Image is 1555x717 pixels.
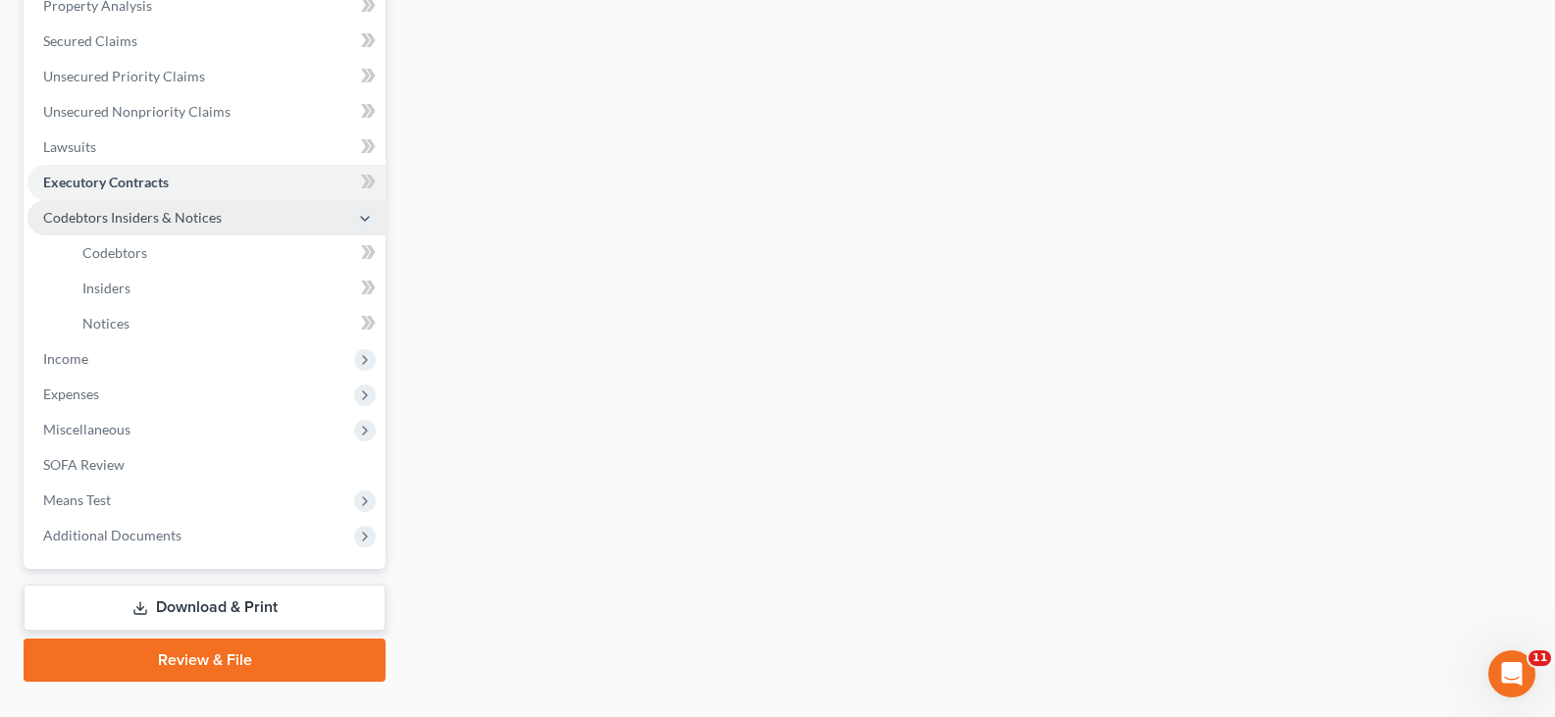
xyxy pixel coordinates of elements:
a: Notices [67,306,386,341]
button: Emoji picker [30,567,46,583]
span: Codebtors [82,244,147,261]
span: Means Test [43,491,111,508]
span: Secured Claims [43,32,137,49]
a: Executory Contracts [27,165,386,200]
span: Unsecured Priority Claims [43,68,205,84]
div: Kelly says… [16,154,377,346]
a: SOFA Review [27,447,386,483]
button: go back [13,8,50,45]
p: Active over [DATE] [95,25,214,44]
a: Download & Print [24,585,386,631]
span: Notices [82,315,130,332]
span: Expenses [43,385,99,402]
h1: [PERSON_NAME] [95,10,223,25]
div: [PERSON_NAME] • [DATE] [31,307,185,319]
button: Send a message… [337,559,368,590]
span: Lawsuits [43,138,96,155]
button: Upload attachment [93,567,109,583]
span: Unsecured Nonpriority Claims [43,103,231,120]
a: Unsecured Priority Claims [27,59,386,94]
span: Executory Contracts [43,174,169,190]
div: Alert:Form B423 (Certification About a Financial Management Course) was abrogated effective [DATE... [16,154,322,303]
button: Gif picker [62,567,78,583]
span: Additional Documents [43,527,181,543]
a: Lawsuits [27,129,386,165]
iframe: Intercom live chat [1488,650,1535,697]
span: Income [43,350,88,367]
b: Alert: [31,167,75,182]
a: Codebtors [67,235,386,271]
img: Profile image for Kelly [56,11,87,42]
span: Codebtors Insiders & Notices [43,209,222,226]
div: Form B423 (Certification About a Financial Management Course) was abrogated effective [DATE]. Due... [31,166,306,282]
a: Unsecured Nonpriority Claims [27,94,386,129]
a: Secured Claims [27,24,386,59]
a: Insiders [67,271,386,306]
button: Home [342,8,380,45]
textarea: Message… [17,526,376,559]
span: Miscellaneous [43,421,130,437]
span: 11 [1529,650,1551,666]
a: Review & File [24,639,386,682]
span: SOFA Review [43,456,125,473]
span: Insiders [82,280,130,296]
